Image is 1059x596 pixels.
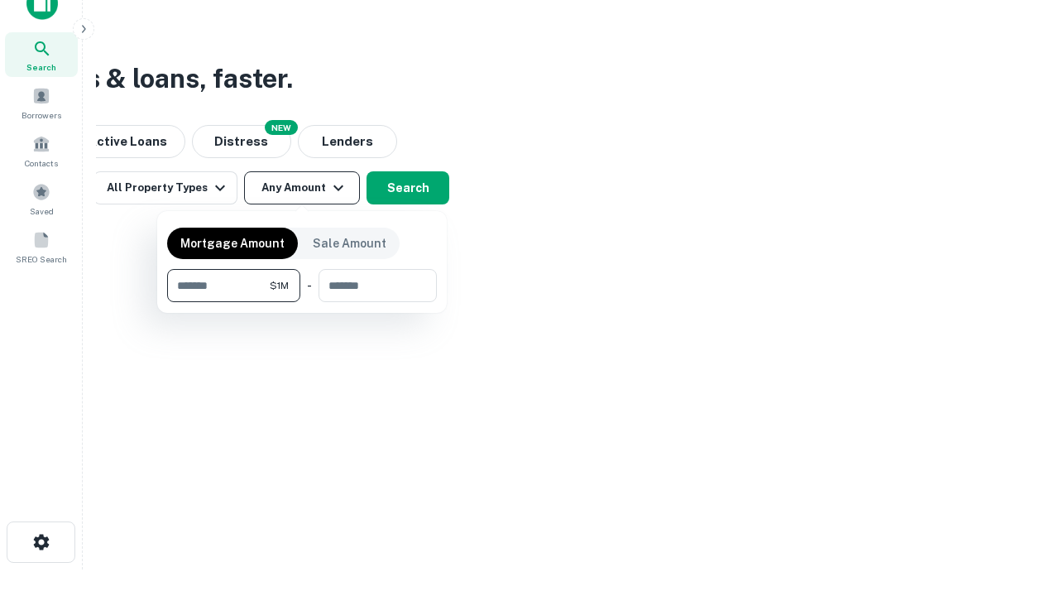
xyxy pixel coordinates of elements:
div: - [307,269,312,302]
span: $1M [270,278,289,293]
iframe: Chat Widget [976,464,1059,543]
p: Mortgage Amount [180,234,285,252]
p: Sale Amount [313,234,386,252]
